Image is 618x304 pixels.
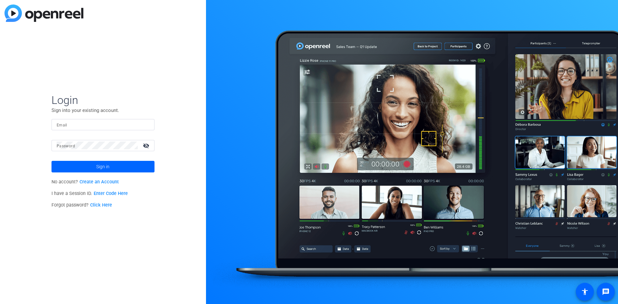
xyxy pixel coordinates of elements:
[51,161,154,172] button: Sign in
[57,144,75,148] mat-label: Password
[51,179,119,185] span: No account?
[51,191,128,196] span: I have a Session ID.
[94,191,128,196] a: Enter Code Here
[139,141,154,150] mat-icon: visibility_off
[51,107,154,114] p: Sign into your existing account.
[581,288,589,296] mat-icon: accessibility
[5,5,83,22] img: blue-gradient.svg
[57,121,149,128] input: Enter Email Address
[602,288,610,296] mat-icon: message
[96,159,109,175] span: Sign in
[80,179,119,185] a: Create an Account
[51,202,112,208] span: Forgot password?
[57,123,67,127] mat-label: Email
[51,93,154,107] span: Login
[90,202,112,208] a: Click Here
